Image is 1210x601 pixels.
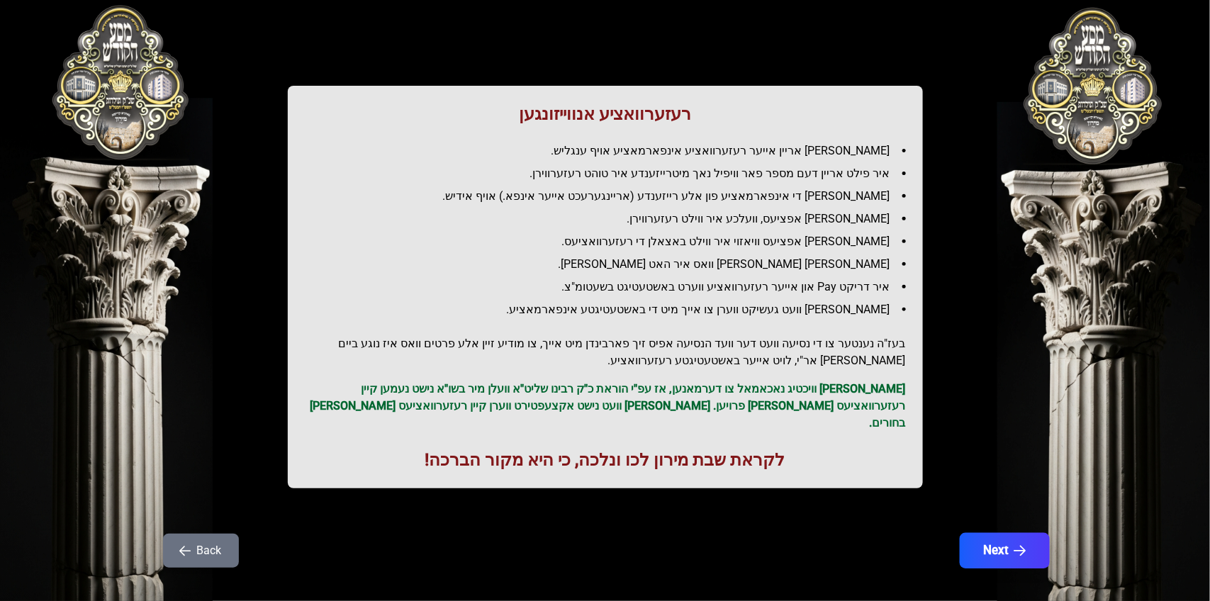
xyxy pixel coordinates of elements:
li: [PERSON_NAME] אפציעס, וועלכע איר ווילט רעזערווירן. [316,210,906,228]
li: [PERSON_NAME] אריין אייער רעזערוואציע אינפארמאציע אויף ענגליש. [316,142,906,159]
h2: בעז"ה נענטער צו די נסיעה וועט דער וועד הנסיעה אפיס זיך פארבינדן מיט אייך, צו מודיע זיין אלע פרטים... [305,335,906,369]
li: איר פילט אריין דעם מספר פאר וויפיל נאך מיטרייזענדע איר טוהט רעזערווירן. [316,165,906,182]
li: [PERSON_NAME] די אינפארמאציע פון אלע רייזענדע (אריינגערעכט אייער אינפא.) אויף אידיש. [316,188,906,205]
button: Back [163,534,239,568]
h1: לקראת שבת מירון לכו ונלכה, כי היא מקור הברכה! [305,449,906,471]
h1: רעזערוואציע אנווייזונגען [305,103,906,125]
button: Next [959,533,1049,568]
li: [PERSON_NAME] וועט געשיקט ווערן צו אייך מיט די באשטעטיגטע אינפארמאציע. [316,301,906,318]
li: איר דריקט Pay און אייער רעזערוואציע ווערט באשטעטיגט בשעטומ"צ. [316,279,906,296]
p: [PERSON_NAME] וויכטיג נאכאמאל צו דערמאנען, אז עפ"י הוראת כ"ק רבינו שליט"א וועלן מיר בשו"א נישט נע... [305,381,906,432]
li: [PERSON_NAME] [PERSON_NAME] וואס איר האט [PERSON_NAME]. [316,256,906,273]
li: [PERSON_NAME] אפציעס וויאזוי איר ווילט באצאלן די רעזערוואציעס. [316,233,906,250]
